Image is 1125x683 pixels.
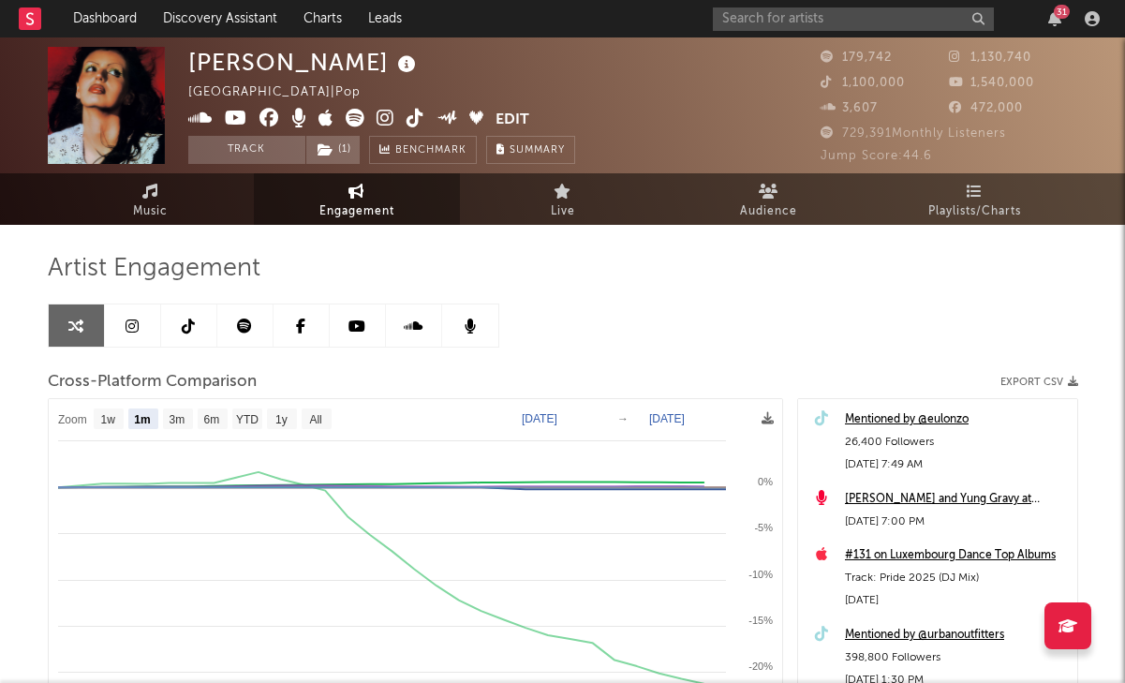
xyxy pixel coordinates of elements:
[845,488,1068,511] a: [PERSON_NAME] and Yung Gravy at [GEOGRAPHIC_DATA] ([DATE])
[949,102,1023,114] span: 472,000
[496,109,529,132] button: Edit
[134,413,150,426] text: 1m
[1054,5,1070,19] div: 31
[845,646,1068,669] div: 398,800 Followers
[203,413,219,426] text: 6m
[821,102,878,114] span: 3,607
[949,77,1034,89] span: 1,540,000
[821,127,1006,140] span: 729,391 Monthly Listeners
[522,412,557,425] text: [DATE]
[48,258,260,280] span: Artist Engagement
[821,150,932,162] span: Jump Score: 44.6
[845,431,1068,453] div: 26,400 Followers
[486,136,575,164] button: Summary
[754,522,773,533] text: -5%
[845,567,1068,589] div: Track: Pride 2025 (DJ Mix)
[845,453,1068,476] div: [DATE] 7:49 AM
[845,589,1068,612] div: [DATE]
[254,173,460,225] a: Engagement
[649,412,685,425] text: [DATE]
[306,136,360,164] button: (1)
[1048,11,1061,26] button: 31
[48,173,254,225] a: Music
[845,511,1068,533] div: [DATE] 7:00 PM
[319,200,394,223] span: Engagement
[100,413,115,426] text: 1w
[188,47,421,78] div: [PERSON_NAME]
[460,173,666,225] a: Live
[748,615,773,626] text: -15%
[510,145,565,156] span: Summary
[666,173,872,225] a: Audience
[1000,377,1078,388] button: Export CSV
[713,7,994,31] input: Search for artists
[821,52,892,64] span: 179,742
[275,413,288,426] text: 1y
[169,413,185,426] text: 3m
[58,413,87,426] text: Zoom
[551,200,575,223] span: Live
[928,200,1021,223] span: Playlists/Charts
[48,371,257,393] span: Cross-Platform Comparison
[748,661,773,672] text: -20%
[845,408,1068,431] a: Mentioned by @eulonzo
[845,624,1068,646] a: Mentioned by @urbanoutfitters
[188,82,382,104] div: [GEOGRAPHIC_DATA] | Pop
[758,476,773,487] text: 0%
[617,412,629,425] text: →
[369,136,477,164] a: Benchmark
[309,413,321,426] text: All
[395,140,466,162] span: Benchmark
[740,200,797,223] span: Audience
[821,77,905,89] span: 1,100,000
[872,173,1078,225] a: Playlists/Charts
[188,136,305,164] button: Track
[133,200,168,223] span: Music
[748,569,773,580] text: -10%
[235,413,258,426] text: YTD
[845,544,1068,567] a: #131 on Luxembourg Dance Top Albums
[949,52,1031,64] span: 1,130,740
[305,136,361,164] span: ( 1 )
